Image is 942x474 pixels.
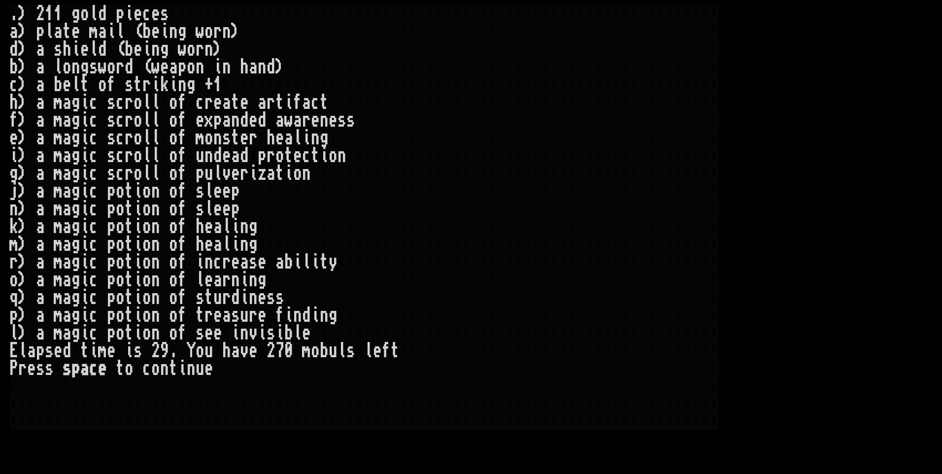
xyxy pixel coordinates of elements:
[98,5,107,23] div: d
[89,182,98,200] div: c
[125,94,134,111] div: r
[98,23,107,40] div: a
[275,165,284,182] div: t
[125,165,134,182] div: r
[151,94,160,111] div: l
[178,111,187,129] div: f
[36,76,45,94] div: a
[231,94,240,111] div: t
[54,5,63,23] div: 1
[160,58,169,76] div: e
[63,94,71,111] div: a
[134,5,142,23] div: e
[240,111,249,129] div: d
[71,5,80,23] div: g
[267,165,275,182] div: a
[9,218,18,236] div: k
[196,147,204,165] div: u
[54,129,63,147] div: m
[89,147,98,165] div: c
[107,200,116,218] div: p
[142,129,151,147] div: l
[213,94,222,111] div: e
[45,5,54,23] div: 1
[71,129,80,147] div: g
[293,147,302,165] div: e
[9,165,18,182] div: g
[213,182,222,200] div: e
[213,23,222,40] div: r
[258,165,267,182] div: z
[71,23,80,40] div: e
[151,111,160,129] div: l
[71,111,80,129] div: g
[293,165,302,182] div: o
[196,182,204,200] div: s
[116,58,125,76] div: r
[151,129,160,147] div: l
[107,165,116,182] div: s
[178,129,187,147] div: f
[169,147,178,165] div: o
[178,165,187,182] div: f
[267,94,275,111] div: r
[134,94,142,111] div: o
[293,129,302,147] div: l
[151,200,160,218] div: n
[89,94,98,111] div: c
[134,129,142,147] div: o
[320,94,329,111] div: t
[169,23,178,40] div: n
[71,200,80,218] div: g
[63,111,71,129] div: a
[89,23,98,40] div: m
[204,129,213,147] div: o
[63,40,71,58] div: h
[196,40,204,58] div: r
[302,165,311,182] div: n
[54,40,63,58] div: s
[125,200,134,218] div: t
[160,76,169,94] div: k
[151,76,160,94] div: i
[107,111,116,129] div: s
[63,165,71,182] div: a
[107,129,116,147] div: s
[178,94,187,111] div: f
[116,5,125,23] div: p
[142,147,151,165] div: l
[9,23,18,40] div: a
[107,58,116,76] div: o
[204,23,213,40] div: o
[284,111,293,129] div: w
[36,129,45,147] div: a
[329,147,337,165] div: o
[63,76,71,94] div: e
[18,165,27,182] div: )
[213,76,222,94] div: 1
[169,76,178,94] div: i
[18,182,27,200] div: )
[18,76,27,94] div: )
[116,129,125,147] div: c
[63,147,71,165] div: a
[71,40,80,58] div: i
[275,94,284,111] div: t
[54,76,63,94] div: b
[80,111,89,129] div: i
[142,40,151,58] div: i
[160,40,169,58] div: g
[151,165,160,182] div: l
[36,94,45,111] div: a
[240,129,249,147] div: e
[9,182,18,200] div: j
[36,147,45,165] div: a
[169,182,178,200] div: o
[178,76,187,94] div: n
[142,165,151,182] div: l
[9,5,18,23] div: .
[134,147,142,165] div: o
[311,129,320,147] div: n
[284,147,293,165] div: t
[222,182,231,200] div: e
